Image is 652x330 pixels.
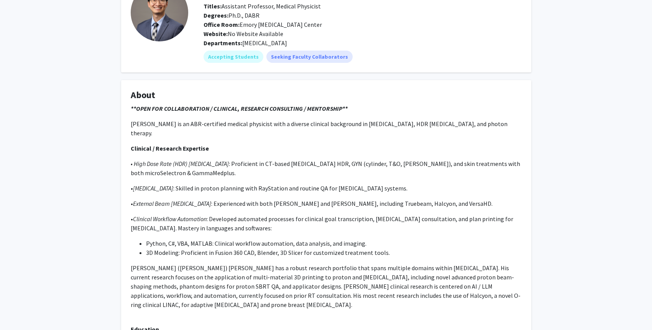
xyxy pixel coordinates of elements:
span: Ph.D., DABR [204,11,259,19]
span: Assistant Professor, Medical Physicist [204,2,321,10]
p: • : Skilled in proton planning with RayStation and routine QA for [MEDICAL_DATA] systems. [131,184,522,193]
span: [PERSON_NAME] ([PERSON_NAME]) [PERSON_NAME] has a robust research portfolio that spans multiple d... [131,264,521,309]
mat-chip: Accepting Students [204,51,263,63]
em: External Beam [MEDICAL_DATA] [133,200,211,207]
li: Python, C#, VBA, MATLAB: Clinical workflow automation, data analysis, and imaging. [146,239,522,248]
strong: linical / Research Expertise [135,144,209,152]
span: No Website Available [204,30,283,38]
b: Website: [204,30,228,38]
em: Clinical Workflow Automation [133,215,207,223]
b: Titles: [204,2,222,10]
b: Office Room: [204,21,240,28]
b: Departments: [204,39,242,47]
p: • : Developed automated processes for clinical goal transcription, [MEDICAL_DATA] consultation, a... [131,214,522,233]
h4: About [131,90,522,101]
em: [MEDICAL_DATA] [133,184,173,192]
span: [MEDICAL_DATA] [242,39,287,47]
p: • : Experienced with both [PERSON_NAME] and [PERSON_NAME], including Truebeam, Halcyon, and VersaHD. [131,199,522,208]
span: [PERSON_NAME] is an ABR-certified medical physicist with a diverse clinical background in [MEDICA... [131,120,507,137]
li: 3D Modeling: Proficient in Fusion 360 CAD, Blender, 3D Slicer for customized treatment tools. [146,248,522,257]
em: **OPEN FOR COLLABORATION / CLINICAL, RESEARCH CONSULTING / MENTORSHIP** [131,105,348,112]
b: Degrees: [204,11,228,19]
strong: C [131,144,135,152]
em: • High Dose Rate (HDR) [MEDICAL_DATA] [131,160,229,167]
span: Emory [MEDICAL_DATA] Center [204,21,322,28]
mat-chip: Seeking Faculty Collaborators [266,51,353,63]
iframe: Chat [6,296,33,324]
p: : Proficient in CT-based [MEDICAL_DATA] HDR, GYN (cylinder, T&O, [PERSON_NAME]), and skin treatme... [131,159,522,177]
